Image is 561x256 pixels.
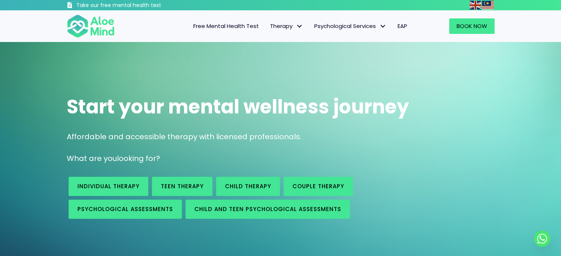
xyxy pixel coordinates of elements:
[264,18,309,34] a: TherapyTherapy: submenu
[67,131,495,142] p: Affordable and accessible therapy with licensed professionals.
[270,22,303,30] span: Therapy
[309,18,392,34] a: Psychological ServicesPsychological Services: submenu
[161,182,204,190] span: Teen Therapy
[482,1,494,10] img: ms
[124,18,413,34] nav: Menu
[193,22,259,30] span: Free Mental Health Test
[457,22,487,30] span: Book Now
[482,1,495,9] a: Malay
[67,14,115,38] img: Aloe mind Logo
[117,153,160,164] span: looking for?
[67,93,409,120] span: Start your mental wellness journey
[284,177,353,196] a: Couple therapy
[67,2,201,10] a: Take our free mental health test
[216,177,280,196] a: Child Therapy
[470,1,481,10] img: en
[76,2,201,9] h3: Take our free mental health test
[188,18,264,34] a: Free Mental Health Test
[449,18,495,34] a: Book Now
[69,200,182,219] a: Psychological assessments
[69,177,148,196] a: Individual therapy
[314,22,387,30] span: Psychological Services
[398,22,407,30] span: EAP
[294,21,305,32] span: Therapy: submenu
[194,205,341,213] span: Child and Teen Psychological assessments
[67,153,117,164] span: What are you
[225,182,271,190] span: Child Therapy
[392,18,413,34] a: EAP
[534,231,550,247] a: Whatsapp
[77,205,173,213] span: Psychological assessments
[152,177,212,196] a: Teen Therapy
[292,182,344,190] span: Couple therapy
[77,182,139,190] span: Individual therapy
[186,200,350,219] a: Child and Teen Psychological assessments
[470,1,482,9] a: English
[378,21,388,32] span: Psychological Services: submenu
